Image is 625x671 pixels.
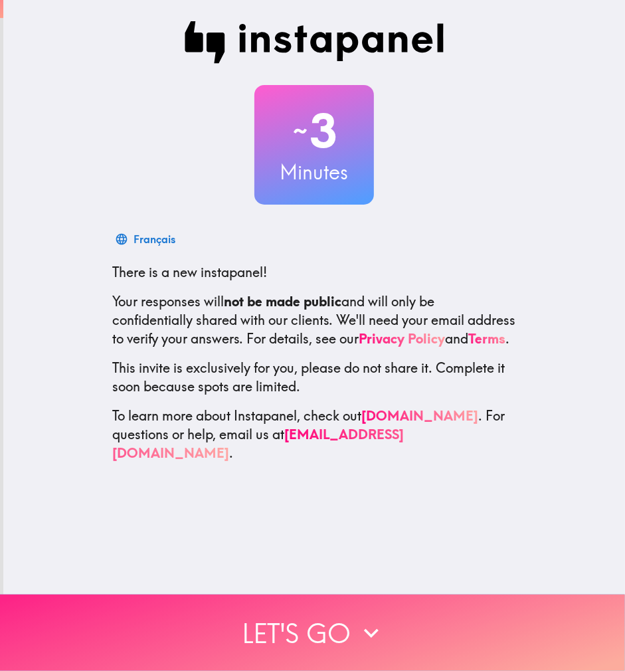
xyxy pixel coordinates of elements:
[112,426,404,461] a: [EMAIL_ADDRESS][DOMAIN_NAME]
[184,21,444,64] img: Instapanel
[112,264,267,280] span: There is a new instapanel!
[112,359,516,396] p: This invite is exclusively for you, please do not share it. Complete it soon because spots are li...
[112,407,516,462] p: To learn more about Instapanel, check out . For questions or help, email us at .
[224,293,341,310] b: not be made public
[359,330,445,347] a: Privacy Policy
[254,158,374,186] h3: Minutes
[112,292,516,348] p: Your responses will and will only be confidentially shared with our clients. We'll need your emai...
[291,111,310,151] span: ~
[112,226,181,252] button: Français
[134,230,175,248] div: Français
[361,407,478,424] a: [DOMAIN_NAME]
[468,330,505,347] a: Terms
[254,104,374,158] h2: 3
